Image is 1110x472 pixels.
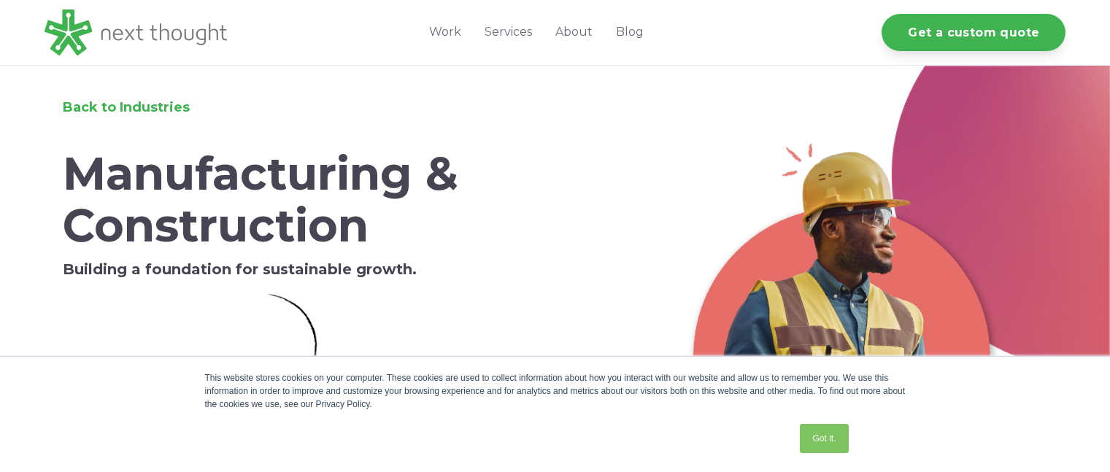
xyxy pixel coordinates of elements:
h1: Manufacturing & Construction [63,148,524,252]
img: Simple Arrow [268,294,319,364]
a: Get a custom quote [882,14,1065,51]
img: LG - NextThought Logo [45,9,227,55]
a: Got it. [800,424,848,453]
div: This website stores cookies on your computer. These cookies are used to collect information about... [205,371,906,411]
h5: Building a foundation for sustainable growth. [63,260,524,278]
a: Back to Industries [63,99,190,115]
